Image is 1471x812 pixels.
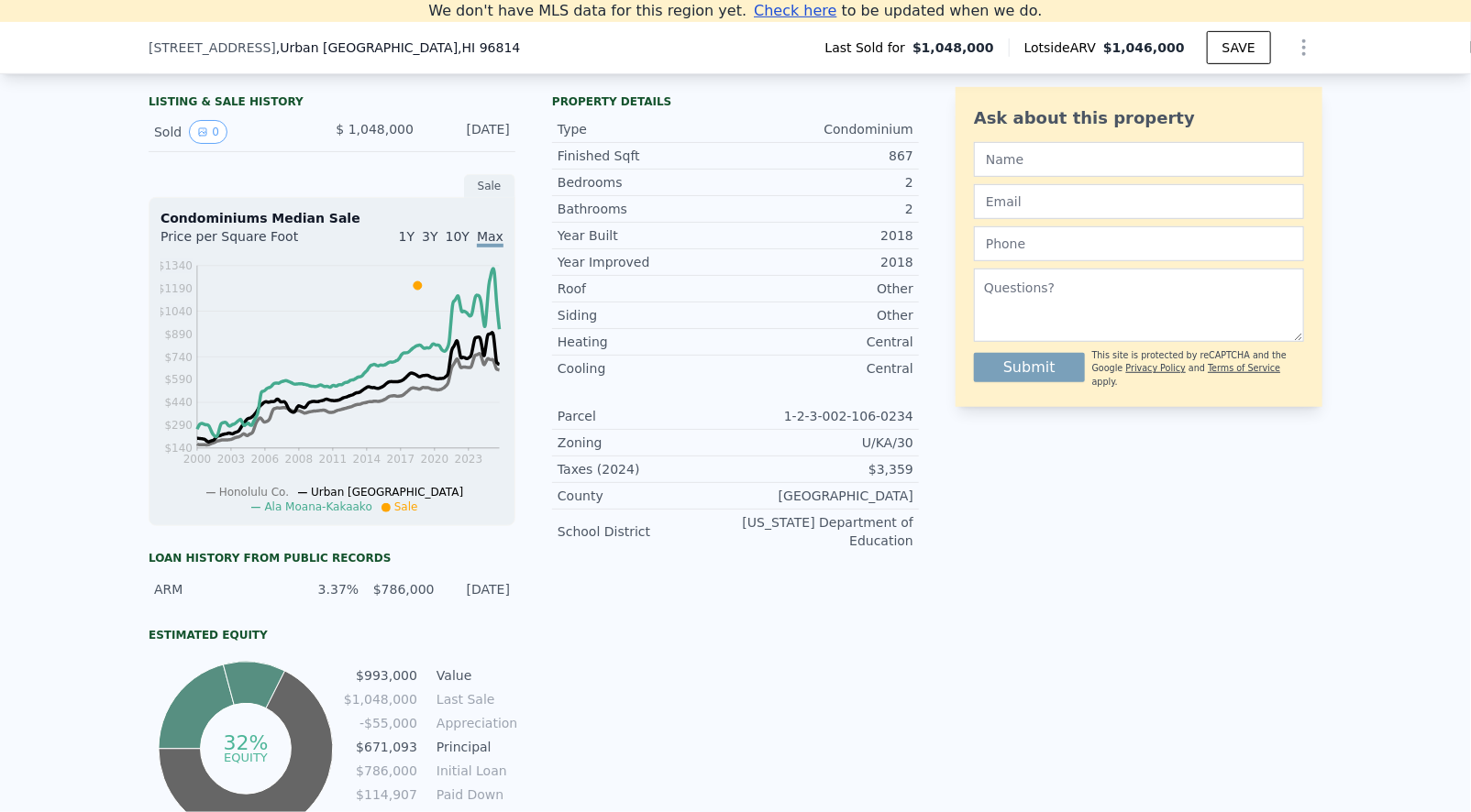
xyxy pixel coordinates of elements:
span: Sale [394,500,418,513]
div: Central [735,333,913,351]
div: 3.37% [294,580,359,598]
span: Honolulu Co. [219,486,289,499]
div: 2018 [735,226,913,245]
span: , HI 96814 [458,40,520,55]
a: Privacy Policy [1126,363,1186,373]
div: $786,000 [370,580,434,598]
div: Other [735,280,913,298]
tspan: 2011 [319,454,348,466]
tspan: 2000 [183,454,212,466]
div: [DATE] [428,120,510,144]
tspan: 2008 [285,454,314,466]
div: LISTING & SALE HISTORY [149,94,515,113]
tspan: $1340 [158,259,193,272]
tspan: $290 [164,420,193,433]
div: Bedrooms [558,173,735,192]
tspan: 2023 [455,454,483,466]
input: Phone [974,226,1304,261]
button: SAVE [1207,31,1271,64]
td: $786,000 [343,761,418,781]
span: , Urban [GEOGRAPHIC_DATA] [276,38,521,57]
div: U/KA/30 [735,433,913,452]
span: 3Y [422,229,437,244]
div: 2 [735,173,913,192]
tspan: equity [224,751,268,764]
tspan: $890 [164,328,193,341]
td: -$55,000 [343,713,418,733]
span: 10Y [446,229,470,244]
div: Year Built [558,226,735,245]
span: Last Sold for [825,38,913,57]
div: Heating [558,333,735,351]
span: 1Y [399,229,415,244]
span: [STREET_ADDRESS] [149,38,276,57]
td: Value [433,665,515,686]
div: 1-2-3-002-106-0234 [735,407,913,425]
button: View historical data [189,120,227,144]
div: Sold [154,120,317,144]
tspan: $140 [164,443,193,455]
a: Terms of Service [1208,363,1280,373]
div: This site is protected by reCAPTCHA and the Google and apply. [1092,349,1304,389]
span: $ 1,048,000 [336,122,414,137]
div: School District [558,522,735,541]
td: $114,907 [343,785,418,805]
div: Year Improved [558,253,735,271]
div: 2018 [735,253,913,271]
td: Last Sale [433,689,515,709]
input: Email [974,184,1304,219]
span: $1,048,000 [912,38,994,57]
tspan: $1040 [158,305,193,318]
div: Other [735,306,913,324]
div: Ask about this property [974,105,1304,131]
div: Roof [558,280,735,298]
tspan: $590 [164,374,193,387]
tspan: 2003 [217,454,246,466]
span: Urban [GEOGRAPHIC_DATA] [311,486,463,499]
div: Zoning [558,433,735,452]
div: Loan history from public records [149,551,515,565]
div: [DATE] [446,580,510,598]
td: Paid Down [433,785,515,805]
span: Check here [754,2,836,19]
div: [US_STATE] Department of Education [735,513,913,550]
div: ARM [154,580,283,598]
tspan: 2017 [387,454,415,466]
div: Type [558,120,735,138]
td: $993,000 [343,665,418,686]
td: $671,093 [343,737,418,757]
tspan: 2014 [353,454,382,466]
div: 867 [735,147,913,165]
tspan: $740 [164,351,193,364]
tspan: 2020 [421,454,449,466]
div: Parcel [558,407,735,425]
td: Initial Loan [433,761,515,781]
span: $1,046,000 [1103,40,1185,55]
td: $1,048,000 [343,689,418,709]
div: Sale [464,174,515,198]
button: Submit [974,353,1085,382]
td: Principal [433,737,515,757]
div: 2 [735,200,913,218]
div: Finished Sqft [558,147,735,165]
tspan: $440 [164,397,193,410]
div: Condominium [735,120,913,138]
div: County [558,487,735,505]
span: Lotside ARV [1024,38,1103,57]
div: Condominiums Median Sale [160,209,503,227]
div: $3,359 [735,460,913,478]
div: Central [735,359,913,378]
button: Show Options [1286,29,1322,66]
span: Ala Moana-Kakaako [264,500,371,513]
div: Bathrooms [558,200,735,218]
div: Property details [552,94,919,109]
div: Estimated Equity [149,628,515,642]
div: Siding [558,306,735,324]
td: Appreciation [433,713,515,733]
div: [GEOGRAPHIC_DATA] [735,487,913,505]
input: Name [974,142,1304,177]
tspan: $1190 [158,282,193,295]
div: Taxes (2024) [558,460,735,478]
tspan: 2006 [251,454,280,466]
tspan: 32% [223,731,268,754]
